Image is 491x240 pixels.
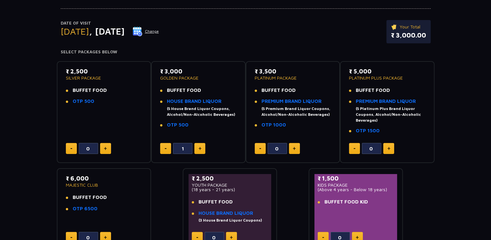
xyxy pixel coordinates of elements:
[160,67,237,76] p: ₹ 3,000
[167,87,201,93] span: BUFFET FOOD
[199,199,233,204] span: BUFFET FOOD
[261,122,286,127] a: OTP 1000
[322,237,324,238] img: minus
[391,23,426,30] p: Your Total
[349,76,425,80] p: PLATINUM PLUS PACKAGE
[255,67,331,76] p: ₹ 3,500
[167,122,189,127] a: OTP 500
[230,236,233,239] img: plus
[165,148,167,149] img: minus
[391,23,398,30] img: ticket
[192,187,268,192] p: (18 years - 21 years)
[356,106,425,123] div: (5 Platinum Plus Brand Liquor Coupons, Alcohol/Non-Alcoholic Beverages)
[293,147,296,150] img: plus
[356,236,359,239] img: plus
[73,194,107,200] span: BUFFET FOOD
[261,98,322,104] a: PREMIUM BRAND LIQUOR
[199,210,253,216] a: HOUSE BRAND LIQUOR
[73,206,97,211] a: OTP 6500
[70,237,72,238] img: minus
[387,147,390,150] img: plus
[324,199,368,204] span: BUFFET FOOD KID
[167,98,221,104] a: HOUSE BRAND LIQUOR
[73,87,107,93] span: BUFFET FOOD
[61,49,431,55] h4: Select Packages Below
[261,87,296,93] span: BUFFET FOOD
[104,147,107,150] img: plus
[318,187,394,192] p: (Above 4 years - Below 18 years)
[89,26,125,37] span: , [DATE]
[160,76,237,80] p: GOLDEN PACKAGE
[66,183,142,187] p: MAJESTIC CLUB
[353,148,355,149] img: minus
[73,98,94,104] a: OTP 500
[259,148,261,149] img: minus
[356,128,380,133] a: OTP 1500
[70,148,72,149] img: minus
[167,106,237,117] div: (5 House Brand Liquor Coupons, Alcohol/Non-Alcoholic Beverages)
[261,106,331,117] div: (5 Premium Brand Liquor Coupons, Alcohol/Non-Alcoholic Beverages)
[61,20,159,27] p: Date of Visit
[199,147,201,150] img: plus
[349,67,425,76] p: ₹ 5,000
[356,87,390,93] span: BUFFET FOOD
[196,237,198,238] img: minus
[132,26,159,37] button: Change
[66,76,142,80] p: SILVER PACKAGE
[255,76,331,80] p: PLATINUM PACKAGE
[199,217,262,223] div: (3 House Brand Liquor Coupons)
[192,174,268,183] p: ₹ 2,500
[391,30,426,40] p: ₹ 3,000.00
[318,174,394,183] p: ₹ 1,500
[318,183,394,187] p: KIDS PACKAGE
[192,183,268,187] p: YOUTH PACKAGE
[356,98,416,104] a: PREMIUM BRAND LIQUOR
[104,236,107,239] img: plus
[61,26,89,37] span: [DATE]
[66,67,142,76] p: ₹ 2,500
[66,174,142,183] p: ₹ 6,000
